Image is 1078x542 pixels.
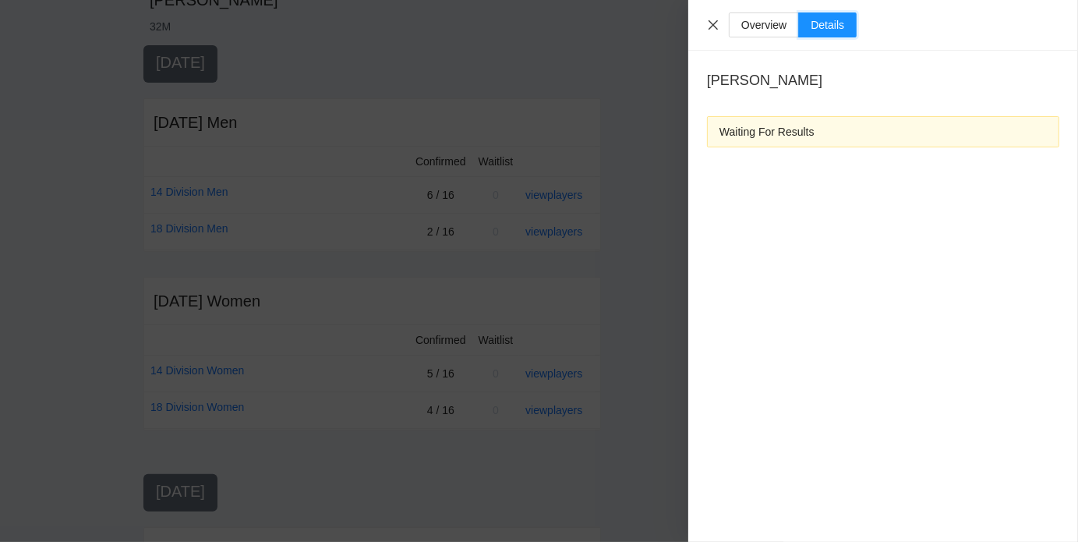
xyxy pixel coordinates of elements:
[707,19,719,32] button: Close
[811,19,844,31] span: Details
[707,69,1059,116] div: [PERSON_NAME]
[707,19,719,31] span: close
[741,19,786,31] span: Overview
[719,123,1047,140] div: Waiting For Results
